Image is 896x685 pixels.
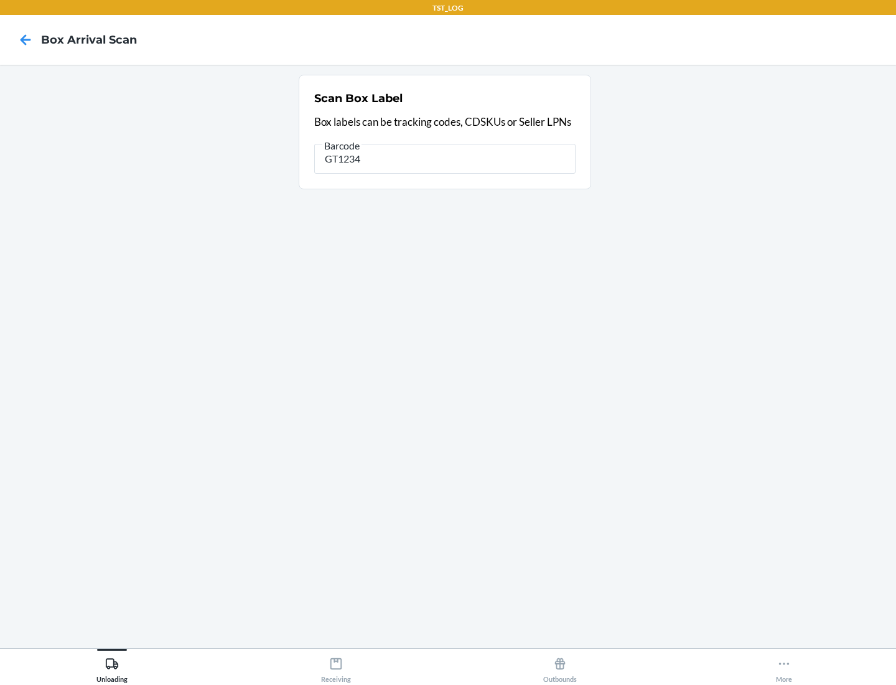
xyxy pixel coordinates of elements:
[672,649,896,683] button: More
[543,652,577,683] div: Outbounds
[314,144,576,174] input: Barcode
[432,2,464,14] p: TST_LOG
[224,649,448,683] button: Receiving
[321,652,351,683] div: Receiving
[96,652,128,683] div: Unloading
[322,139,362,152] span: Barcode
[314,90,403,106] h2: Scan Box Label
[776,652,792,683] div: More
[41,32,137,48] h4: Box Arrival Scan
[448,649,672,683] button: Outbounds
[314,114,576,130] p: Box labels can be tracking codes, CDSKUs or Seller LPNs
